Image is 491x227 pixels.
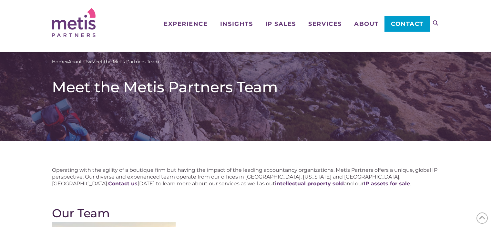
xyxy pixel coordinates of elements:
h2: Our Team [52,206,439,220]
span: About [354,21,379,27]
h1: Meet the Metis Partners Team [52,78,439,96]
span: Experience [164,21,208,27]
span: IP Sales [265,21,296,27]
a: IP assets for sale [364,181,410,187]
a: Contact us [108,181,138,187]
p: Operating with the agility of a boutique firm but having the impact of the leading accountancy or... [52,167,439,187]
span: Insights [220,21,253,27]
img: Metis Partners [52,8,96,37]
span: » » [52,58,159,65]
span: Meet the Metis Partners Team [91,58,159,65]
a: About Us [68,58,89,65]
a: Contact [384,16,429,32]
span: Back to Top [476,212,488,224]
a: intellectual property sold [275,181,344,187]
a: Home [52,58,66,65]
span: Services [308,21,342,27]
span: Contact [391,21,424,27]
